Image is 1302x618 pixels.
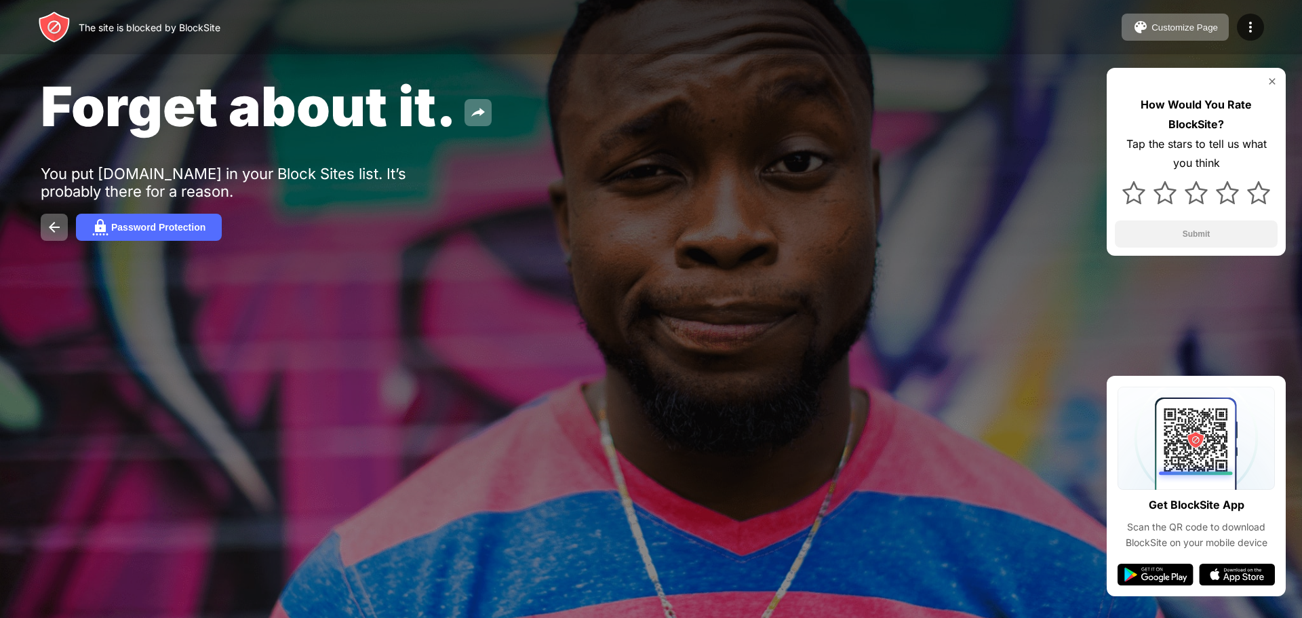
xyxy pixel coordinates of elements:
[79,22,220,33] div: The site is blocked by BlockSite
[1115,220,1278,248] button: Submit
[1132,19,1149,35] img: pallet.svg
[1122,14,1229,41] button: Customize Page
[76,214,222,241] button: Password Protection
[92,219,108,235] img: password.svg
[1199,564,1275,585] img: app-store.svg
[1118,520,1275,550] div: Scan the QR code to download BlockSite on your mobile device
[1118,564,1193,585] img: google-play.svg
[41,73,456,139] span: Forget about it.
[1185,181,1208,204] img: star.svg
[1149,495,1244,515] div: Get BlockSite App
[1115,134,1278,174] div: Tap the stars to tell us what you think
[1122,181,1145,204] img: star.svg
[1247,181,1270,204] img: star.svg
[111,222,205,233] div: Password Protection
[1267,76,1278,87] img: rate-us-close.svg
[41,165,460,200] div: You put [DOMAIN_NAME] in your Block Sites list. It’s probably there for a reason.
[46,219,62,235] img: back.svg
[1151,22,1218,33] div: Customize Page
[1115,95,1278,134] div: How Would You Rate BlockSite?
[1118,387,1275,490] img: qrcode.svg
[470,104,486,121] img: share.svg
[1242,19,1259,35] img: menu-icon.svg
[38,11,71,43] img: header-logo.svg
[1216,181,1239,204] img: star.svg
[1153,181,1177,204] img: star.svg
